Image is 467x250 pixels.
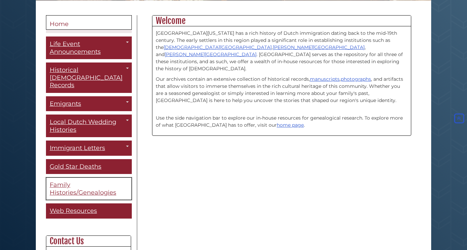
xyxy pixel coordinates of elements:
a: Local Dutch Wedding Histories [46,115,132,137]
a: Gold Star Deaths [46,159,132,174]
a: [PERSON_NAME][GEOGRAPHIC_DATA] [273,44,365,50]
a: [DEMOGRAPHIC_DATA][GEOGRAPHIC_DATA] [164,44,272,50]
a: Historical [DEMOGRAPHIC_DATA] Records [46,62,132,93]
span: Gold Star Deaths [50,163,101,170]
span: Life Event Announcements [50,40,101,55]
span: Family Histories/Genealogies [50,181,116,196]
span: Historical [DEMOGRAPHIC_DATA] Records [50,66,123,89]
a: Family Histories/Genealogies [46,177,132,200]
a: Immigrant Letters [46,141,132,156]
p: Use the side navigation bar to explore our in-house resources for genealogical research. To explo... [156,107,408,129]
a: home page [277,122,304,128]
span: Immigrant Letters [50,144,105,152]
p: [GEOGRAPHIC_DATA][US_STATE] has a rich history of Dutch immigration dating back to the mid-19th c... [156,30,408,72]
a: Life Event Announcements [46,36,132,59]
a: Web Resources [46,203,132,219]
h2: Contact Us [46,236,131,247]
span: Local Dutch Wedding Histories [50,118,116,133]
p: Our archives contain an extensive collection of historical records, , , and artifacts that allow ... [156,76,408,104]
span: Emigrants [50,100,81,107]
a: manuscripts [310,76,340,82]
span: Home [50,20,69,28]
a: [PERSON_NAME][GEOGRAPHIC_DATA] [165,51,256,57]
a: photographs [341,76,371,82]
h2: Welcome [152,16,411,26]
a: Home [46,15,132,30]
span: Web Resources [50,207,97,215]
a: Emigrants [46,96,132,111]
a: Back to Top [453,115,465,121]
